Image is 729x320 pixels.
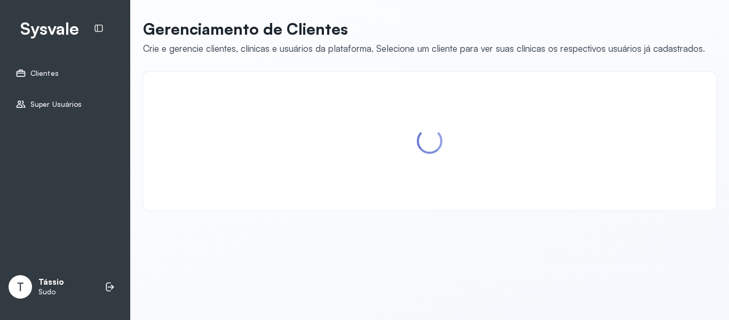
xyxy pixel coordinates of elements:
p: Tássio [38,277,64,287]
a: Clientes [15,68,115,79]
p: Gerenciamento de Clientes [143,19,705,38]
div: Crie e gerencie clientes, clínicas e usuários da plataforma. Selecione um cliente para ver suas c... [143,43,705,54]
h1: Sysvale [20,18,79,39]
p: Sudo [38,287,64,296]
span: Clientes [30,69,59,78]
a: Super Usuários [15,99,115,110]
span: Super Usuários [30,100,82,109]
